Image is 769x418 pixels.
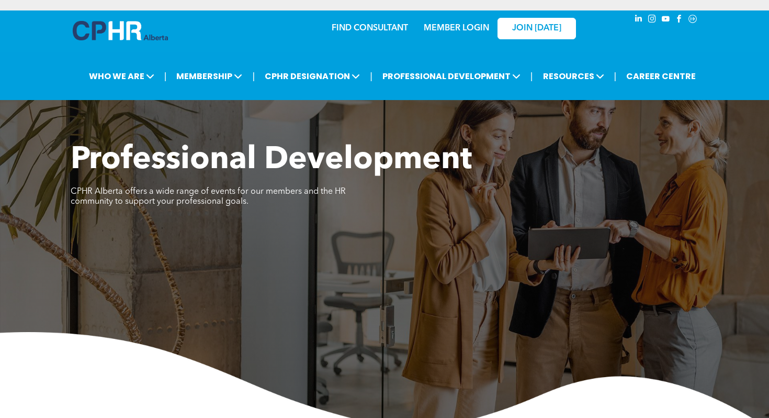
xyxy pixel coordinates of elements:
[660,13,671,27] a: youtube
[623,67,699,86] a: CAREER CENTRE
[252,65,255,87] li: |
[332,24,408,32] a: FIND CONSULTANT
[632,13,644,27] a: linkedin
[73,21,168,40] img: A blue and white logo for cp alberta
[497,18,576,39] a: JOIN [DATE]
[379,67,524,86] span: PROFESSIONAL DEVELOPMENT
[262,67,363,86] span: CPHR DESIGNATION
[512,24,561,34] span: JOIN [DATE]
[673,13,685,27] a: facebook
[164,65,167,87] li: |
[86,67,157,86] span: WHO WE ARE
[614,65,617,87] li: |
[71,145,472,176] span: Professional Development
[646,13,658,27] a: instagram
[370,65,372,87] li: |
[540,67,607,86] span: RESOURCES
[71,188,346,206] span: CPHR Alberta offers a wide range of events for our members and the HR community to support your p...
[687,13,698,27] a: Social network
[424,24,489,32] a: MEMBER LOGIN
[173,67,245,86] span: MEMBERSHIP
[530,65,533,87] li: |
